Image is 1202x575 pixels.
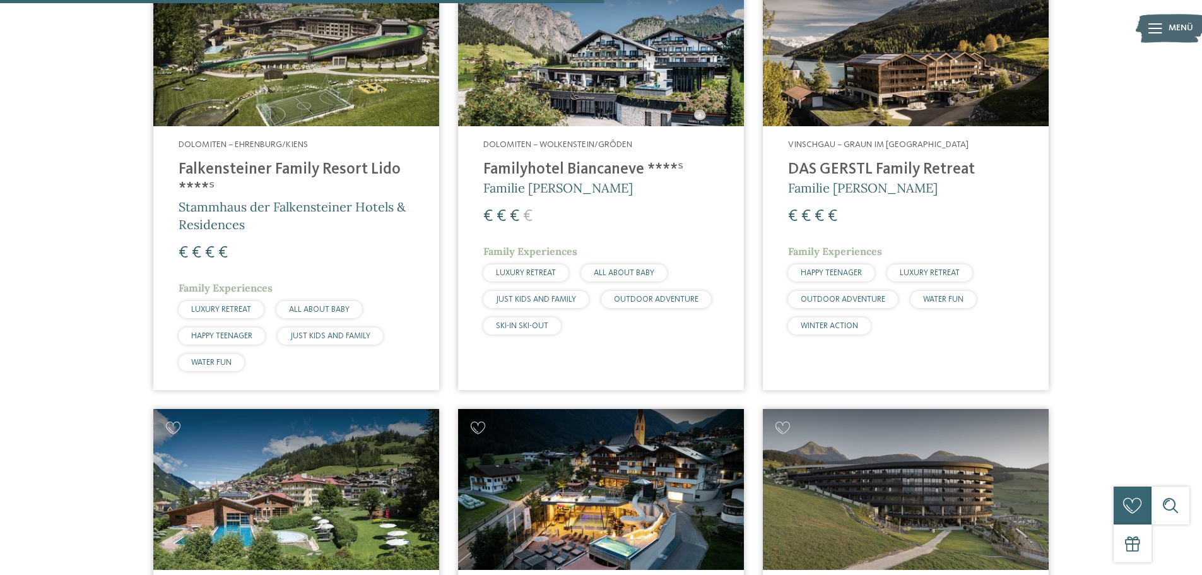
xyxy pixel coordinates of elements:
[483,245,577,258] span: Family Experiences
[179,160,414,198] h4: Falkensteiner Family Resort Lido ****ˢ
[923,295,963,304] span: WATER FUN
[523,208,533,225] span: €
[788,245,882,258] span: Family Experiences
[510,208,519,225] span: €
[191,332,252,340] span: HAPPY TEENAGER
[496,322,548,330] span: SKI-IN SKI-OUT
[497,208,506,225] span: €
[179,282,273,294] span: Family Experiences
[801,269,862,277] span: HAPPY TEENAGER
[483,160,719,179] h4: Familyhotel Biancaneve ****ˢ
[900,269,960,277] span: LUXURY RETREAT
[828,208,837,225] span: €
[788,160,1023,179] h4: DAS GERSTL Family Retreat
[496,269,556,277] span: LUXURY RETREAT
[192,245,201,261] span: €
[205,245,215,261] span: €
[788,140,969,149] span: Vinschgau – Graun im [GEOGRAPHIC_DATA]
[458,409,744,570] img: Familienhotels gesucht? Hier findet ihr die besten!
[179,199,406,232] span: Stammhaus der Falkensteiner Hotels & Residences
[179,245,188,261] span: €
[788,208,798,225] span: €
[153,409,439,570] img: Familienhotels gesucht? Hier findet ihr die besten!
[483,208,493,225] span: €
[801,322,858,330] span: WINTER ACTION
[763,409,1049,570] img: Familienhotels gesucht? Hier findet ihr die besten!
[801,295,885,304] span: OUTDOOR ADVENTURE
[483,180,633,196] span: Familie [PERSON_NAME]
[594,269,654,277] span: ALL ABOUT BABY
[496,295,576,304] span: JUST KIDS AND FAMILY
[614,295,698,304] span: OUTDOOR ADVENTURE
[289,305,350,314] span: ALL ABOUT BABY
[483,140,632,149] span: Dolomiten – Wolkenstein/Gröden
[290,332,370,340] span: JUST KIDS AND FAMILY
[815,208,824,225] span: €
[191,359,232,367] span: WATER FUN
[191,305,251,314] span: LUXURY RETREAT
[218,245,228,261] span: €
[801,208,811,225] span: €
[179,140,308,149] span: Dolomiten – Ehrenburg/Kiens
[788,180,938,196] span: Familie [PERSON_NAME]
